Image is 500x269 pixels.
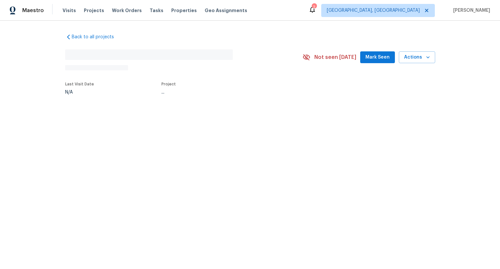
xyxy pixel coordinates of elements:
span: Mark Seen [365,53,390,62]
span: Maestro [22,7,44,14]
div: N/A [65,90,94,95]
span: Visits [63,7,76,14]
a: Back to all projects [65,34,128,40]
div: ... [161,90,287,95]
span: Geo Assignments [205,7,247,14]
button: Actions [399,51,435,63]
span: Project [161,82,176,86]
span: Properties [171,7,197,14]
span: [GEOGRAPHIC_DATA], [GEOGRAPHIC_DATA] [327,7,420,14]
span: Work Orders [112,7,142,14]
span: Projects [84,7,104,14]
span: Tasks [150,8,163,13]
div: 2 [312,4,316,10]
span: Actions [404,53,430,62]
span: Last Visit Date [65,82,94,86]
button: Mark Seen [360,51,395,63]
span: [PERSON_NAME] [451,7,490,14]
span: Not seen [DATE] [314,54,356,61]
